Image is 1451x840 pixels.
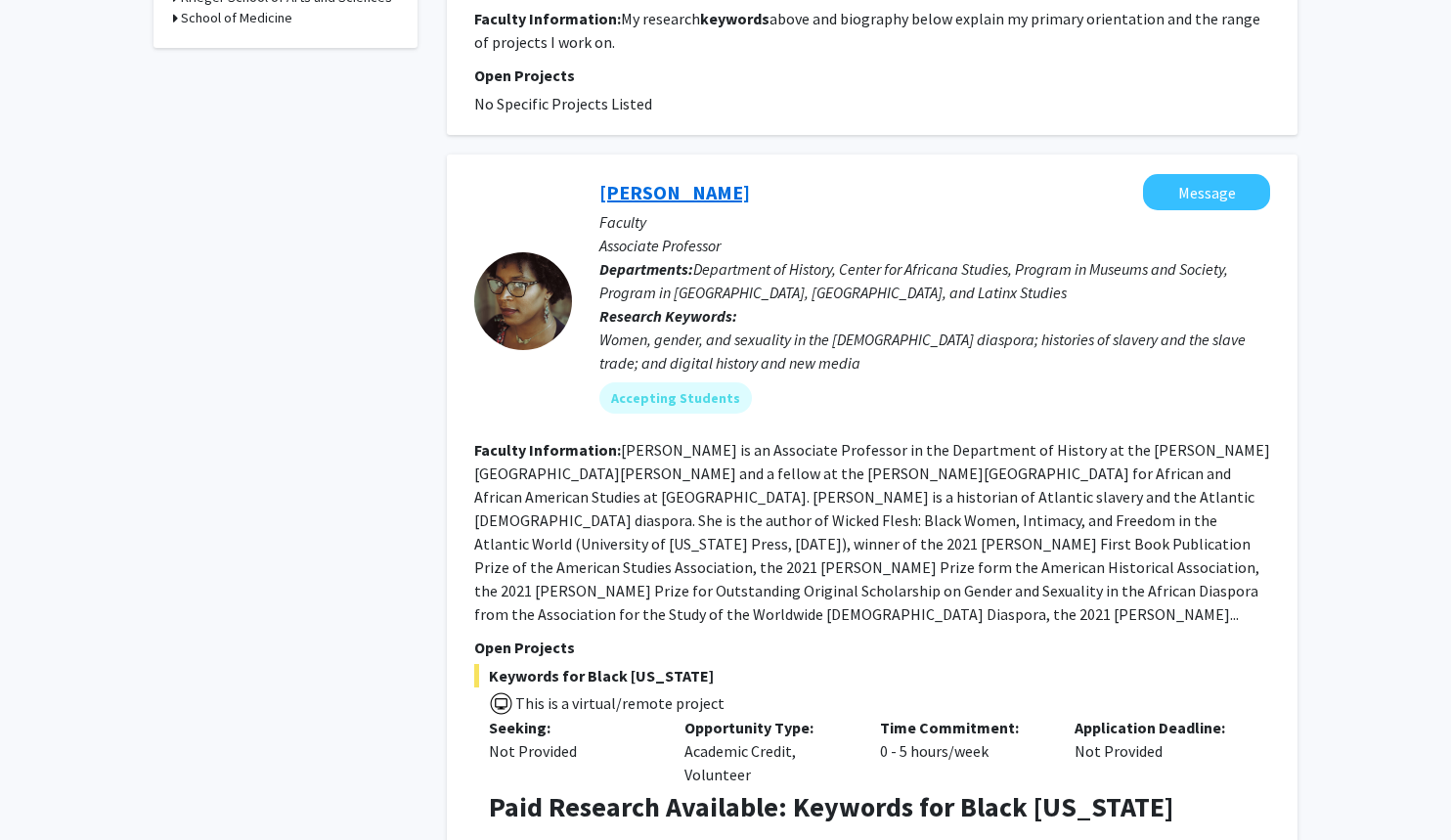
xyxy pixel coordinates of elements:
b: keywords [700,9,769,28]
p: Associate Professor [599,234,1270,257]
span: This is a virtual/remote project [513,693,725,713]
div: Not Provided [489,739,655,763]
p: Faculty [599,210,1270,234]
div: Not Provided [1060,716,1255,786]
p: Opportunity Type: [684,716,851,739]
fg-read-more: [PERSON_NAME] is an Associate Professor in the Department of History at the [PERSON_NAME][GEOGRAP... [474,440,1270,624]
strong: Paid Research Available: Keywords for Black [US_STATE] [489,789,1173,824]
p: Open Projects [474,636,1270,659]
span: Keywords for Black [US_STATE] [474,664,1270,687]
p: Application Deadline: [1075,716,1241,739]
h3: School of Medicine [181,8,292,28]
div: 0 - 5 hours/week [865,716,1061,786]
p: Seeking: [489,716,655,739]
a: [PERSON_NAME] [599,180,750,204]
div: Academic Credit, Volunteer [670,716,865,786]
button: Message Jessica Marie Johnson [1143,174,1270,210]
b: Departments: [599,259,693,279]
b: Faculty Information: [474,440,621,460]
iframe: Chat [15,752,83,825]
b: Research Keywords: [599,306,737,326]
fg-read-more: My research above and biography below explain my primary orientation and the range of projects I ... [474,9,1260,52]
span: Department of History, Center for Africana Studies, Program in Museums and Society, Program in [G... [599,259,1228,302]
span: No Specific Projects Listed [474,94,652,113]
p: Time Commitment: [880,716,1046,739]
div: Women, gender, and sexuality in the [DEMOGRAPHIC_DATA] diaspora; histories of slavery and the sla... [599,328,1270,375]
mat-chip: Accepting Students [599,382,752,414]
b: Faculty Information: [474,9,621,28]
p: Open Projects [474,64,1270,87]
